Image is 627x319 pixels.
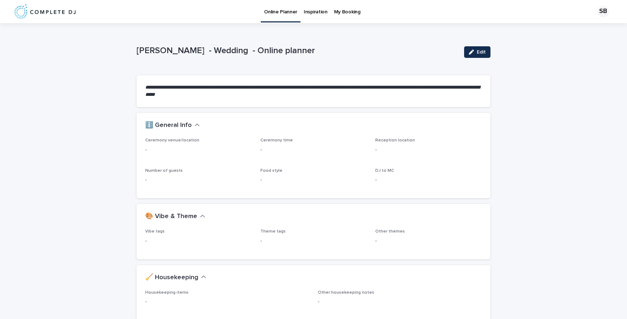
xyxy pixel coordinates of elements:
span: Other housekeeping notes [318,290,374,295]
h2: ℹ️ General Info [145,122,192,129]
p: [PERSON_NAME] - Wedding - Online planner [137,46,458,56]
span: Reception location [375,138,415,143]
span: Housekeeping items [145,290,189,295]
p: - [318,298,482,306]
p: - [145,146,252,154]
button: 🎨 Vibe & Theme [145,213,205,221]
p: - [375,237,482,245]
p: - [145,237,252,245]
img: 8nP3zCmvR2aWrOmylPw8 [14,4,75,19]
p: - [145,176,252,184]
button: 🧹 Housekeeping [145,274,206,282]
p: - [260,176,367,184]
span: Number of guests [145,169,183,173]
span: Theme tags [260,229,286,234]
h2: 🧹 Housekeeping [145,274,198,282]
span: Edit [477,50,486,55]
span: Food style [260,169,282,173]
span: DJ to MC [375,169,394,173]
span: Other themes [375,229,405,234]
p: - [145,298,309,306]
span: Vibe tags [145,229,165,234]
h2: 🎨 Vibe & Theme [145,213,197,221]
p: - [375,146,482,154]
button: Edit [464,46,490,58]
p: - [260,146,367,154]
button: ℹ️ General Info [145,122,200,129]
div: SB [597,6,609,17]
span: Ceremony time [260,138,293,143]
p: - [375,176,482,184]
p: - [260,237,367,245]
span: Ceremony venue/location [145,138,199,143]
